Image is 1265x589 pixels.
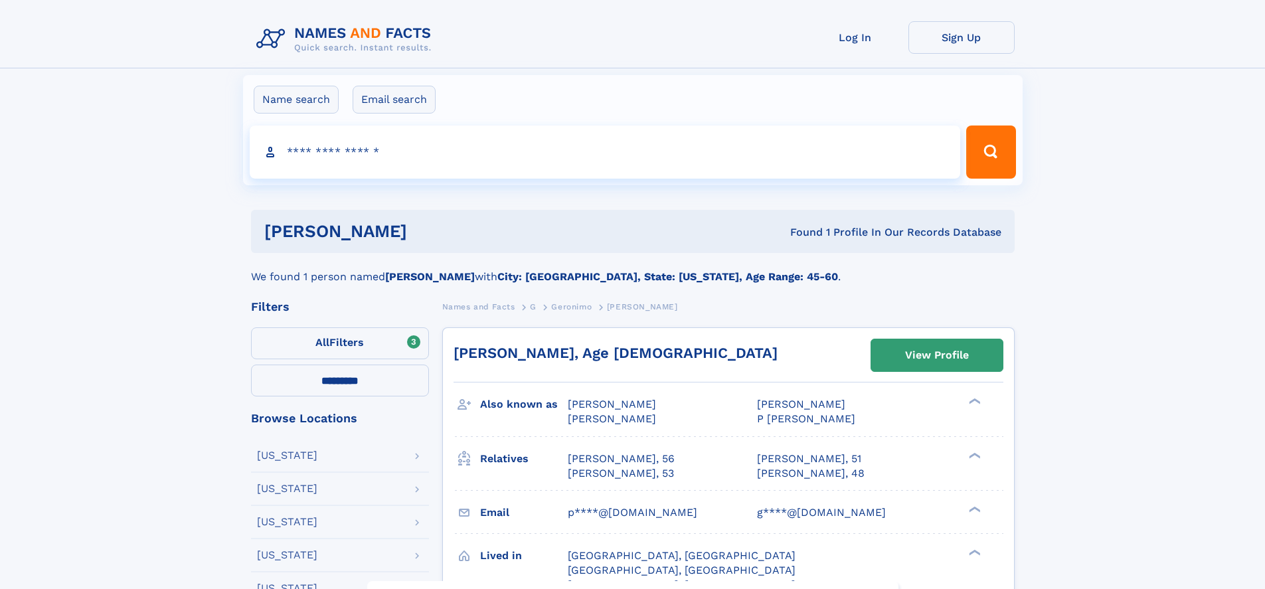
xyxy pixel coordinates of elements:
[551,298,592,315] a: Geronimo
[257,517,317,527] div: [US_STATE]
[251,301,429,313] div: Filters
[966,397,981,406] div: ❯
[251,327,429,359] label: Filters
[568,398,656,410] span: [PERSON_NAME]
[598,225,1001,240] div: Found 1 Profile In Our Records Database
[257,550,317,560] div: [US_STATE]
[530,298,537,315] a: G
[551,302,592,311] span: Geronimo
[315,336,329,349] span: All
[480,393,568,416] h3: Also known as
[454,345,778,361] a: [PERSON_NAME], Age [DEMOGRAPHIC_DATA]
[966,126,1015,179] button: Search Button
[568,549,796,562] span: [GEOGRAPHIC_DATA], [GEOGRAPHIC_DATA]
[871,339,1003,371] a: View Profile
[251,253,1015,285] div: We found 1 person named with .
[480,501,568,524] h3: Email
[442,298,515,315] a: Names and Facts
[568,564,796,576] span: [GEOGRAPHIC_DATA], [GEOGRAPHIC_DATA]
[568,412,656,425] span: [PERSON_NAME]
[607,302,678,311] span: [PERSON_NAME]
[757,466,865,481] a: [PERSON_NAME], 48
[757,412,855,425] span: P [PERSON_NAME]
[353,86,436,114] label: Email search
[257,483,317,494] div: [US_STATE]
[905,340,969,371] div: View Profile
[251,21,442,57] img: Logo Names and Facts
[802,21,908,54] a: Log In
[966,505,981,513] div: ❯
[480,545,568,567] h3: Lived in
[530,302,537,311] span: G
[254,86,339,114] label: Name search
[257,450,317,461] div: [US_STATE]
[264,223,599,240] h1: [PERSON_NAME]
[568,452,675,466] a: [PERSON_NAME], 56
[385,270,475,283] b: [PERSON_NAME]
[251,412,429,424] div: Browse Locations
[966,451,981,460] div: ❯
[497,270,838,283] b: City: [GEOGRAPHIC_DATA], State: [US_STATE], Age Range: 45-60
[250,126,961,179] input: search input
[568,466,674,481] a: [PERSON_NAME], 53
[757,398,845,410] span: [PERSON_NAME]
[757,452,861,466] a: [PERSON_NAME], 51
[480,448,568,470] h3: Relatives
[966,548,981,556] div: ❯
[908,21,1015,54] a: Sign Up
